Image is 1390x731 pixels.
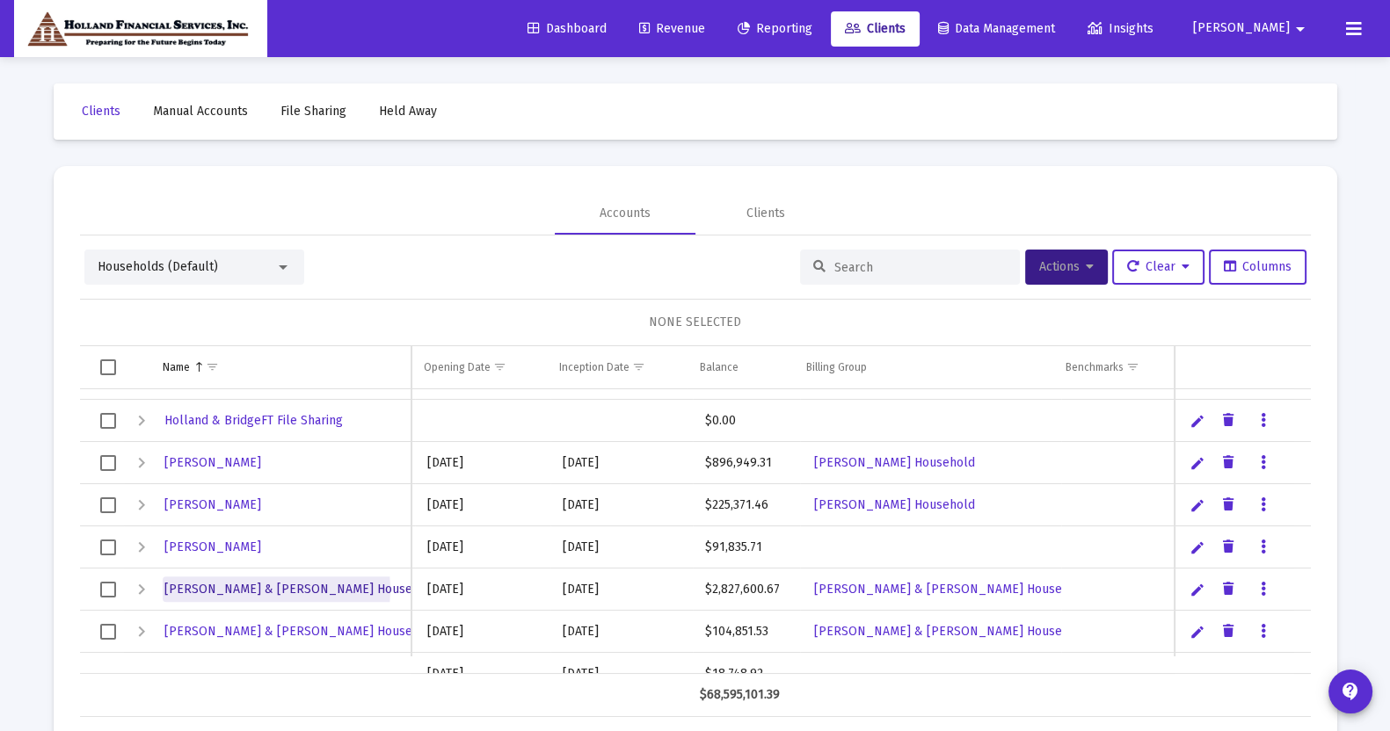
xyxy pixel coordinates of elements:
[124,442,150,484] td: Expand
[1290,11,1311,47] mat-icon: arrow_drop_down
[688,346,794,388] td: Column Balance
[100,359,116,375] div: Select all
[124,526,150,568] td: Expand
[834,260,1007,275] input: Search
[100,455,116,471] div: Select row
[831,11,920,47] a: Clients
[1340,681,1361,702] mat-icon: contact_support
[163,492,263,517] a: [PERSON_NAME]
[164,539,261,554] span: [PERSON_NAME]
[163,360,190,374] div: Name
[266,94,360,129] a: File Sharing
[139,94,262,129] a: Manual Accounts
[812,619,1089,644] a: [PERSON_NAME] & [PERSON_NAME] Household
[82,104,120,119] span: Clients
[600,205,651,222] div: Accounts
[163,450,263,475] a: [PERSON_NAME]
[365,94,451,129] a: Held Away
[1073,11,1168,47] a: Insights
[700,360,739,374] div: Balance
[705,581,788,598] div: $2,827,600.67
[705,496,788,514] div: $225,371.46
[1190,624,1205,640] a: Edit
[938,21,1055,36] span: Data Management
[639,21,705,36] span: Revenue
[164,497,261,512] span: [PERSON_NAME]
[550,653,693,695] td: [DATE]
[814,497,975,512] span: [PERSON_NAME] Household
[1190,539,1205,555] a: Edit
[814,455,975,470] span: [PERSON_NAME] Household
[806,360,867,374] div: Billing Group
[164,582,438,597] span: [PERSON_NAME] & [PERSON_NAME] Household
[1052,346,1180,388] td: Column Benchmarks
[559,360,630,374] div: Inception Date
[812,450,977,475] a: [PERSON_NAME] Household
[528,21,607,36] span: Dashboard
[493,360,506,373] span: Show filter options for column 'Opening Date'
[163,408,345,433] a: Holland & BridgeFT File Sharing
[100,624,116,640] div: Select row
[812,492,977,517] a: [PERSON_NAME] Household
[1125,360,1139,373] span: Show filter options for column 'Benchmarks'
[705,454,788,472] div: $896,949.31
[424,360,491,374] div: Opening Date
[415,568,551,611] td: [DATE]
[738,21,812,36] span: Reporting
[124,400,150,442] td: Expand
[814,624,1088,639] span: [PERSON_NAME] & [PERSON_NAME] Household
[68,94,135,129] a: Clients
[124,653,150,695] td: Expand
[164,413,343,428] span: Holland & BridgeFT File Sharing
[632,360,645,373] span: Show filter options for column 'Inception Date'
[1190,582,1205,597] a: Edit
[1088,21,1153,36] span: Insights
[1039,259,1094,274] span: Actions
[164,624,438,639] span: [PERSON_NAME] & [PERSON_NAME] Household
[814,582,1088,597] span: [PERSON_NAME] & [PERSON_NAME] Household
[415,442,551,484] td: [DATE]
[705,539,788,556] div: $91,835.71
[415,653,551,695] td: [DATE]
[1065,360,1123,374] div: Benchmarks
[724,11,826,47] a: Reporting
[625,11,719,47] a: Revenue
[280,104,346,119] span: File Sharing
[163,534,263,560] a: [PERSON_NAME]
[1193,21,1290,36] span: [PERSON_NAME]
[27,11,254,47] img: Dashboard
[124,484,150,526] td: Expand
[411,346,546,388] td: Column Opening Date
[1190,455,1205,471] a: Edit
[746,205,785,222] div: Clients
[100,582,116,597] div: Select row
[794,346,1052,388] td: Column Billing Group
[1172,11,1332,46] button: [PERSON_NAME]
[550,568,693,611] td: [DATE]
[547,346,688,388] td: Column Inception Date
[124,568,150,611] td: Expand
[415,611,551,653] td: [DATE]
[550,526,693,568] td: [DATE]
[845,21,906,36] span: Clients
[98,259,218,274] span: Households (Default)
[1209,250,1306,285] button: Columns
[150,346,412,388] td: Column Name
[1112,250,1204,285] button: Clear
[163,576,440,602] a: [PERSON_NAME] & [PERSON_NAME] Household
[379,104,437,119] span: Held Away
[163,619,440,644] a: [PERSON_NAME] & [PERSON_NAME] Household
[1190,413,1205,429] a: Edit
[550,611,693,653] td: [DATE]
[700,686,782,704] div: $68,595,101.39
[415,526,551,568] td: [DATE]
[206,360,219,373] span: Show filter options for column 'Name'
[924,11,1069,47] a: Data Management
[1127,259,1190,274] span: Clear
[153,104,248,119] span: Manual Accounts
[705,623,788,641] div: $104,851.53
[415,484,551,526] td: [DATE]
[100,497,116,513] div: Select row
[1190,497,1205,513] a: Edit
[812,576,1089,602] a: [PERSON_NAME] & [PERSON_NAME] Household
